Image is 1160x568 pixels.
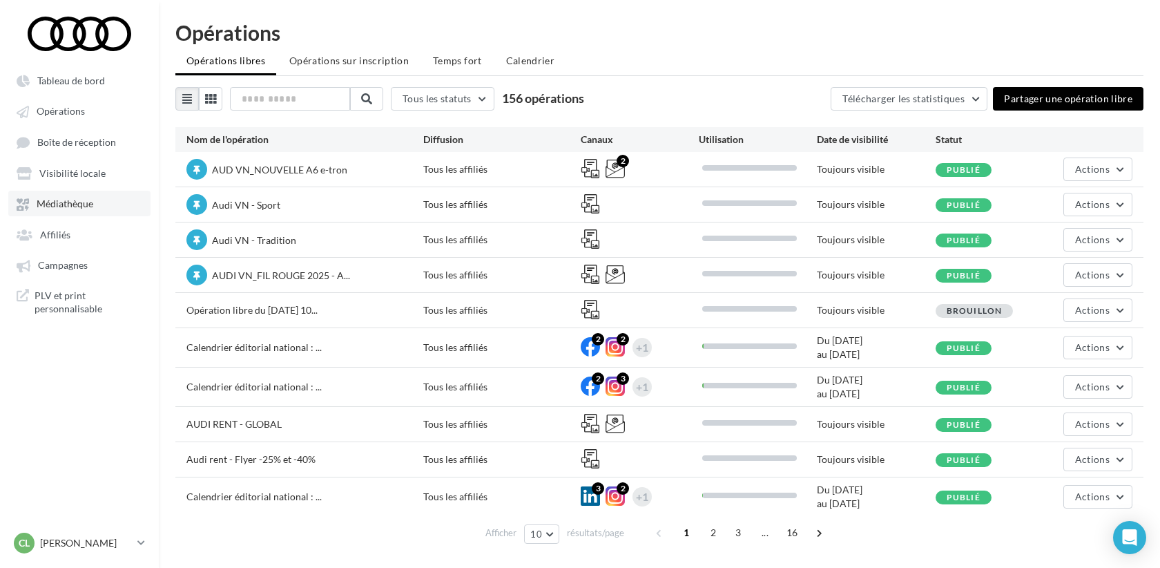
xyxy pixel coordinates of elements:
[40,536,132,550] p: [PERSON_NAME]
[1063,448,1132,471] button: Actions
[423,341,581,354] div: Tous les affiliés
[1113,521,1146,554] div: Open Intercom Messenger
[186,418,282,430] span: AUDI RENT - GLOBAL
[727,522,749,544] span: 3
[423,198,581,211] div: Tous les affiliés
[403,93,472,104] span: Tous les statuts
[35,289,142,316] span: PLV et print personnalisable
[530,529,542,540] span: 10
[817,303,935,317] div: Toujours visible
[1063,158,1132,181] button: Actions
[817,233,935,247] div: Toujours visible
[423,453,581,466] div: Tous les affiliés
[675,522,697,544] span: 1
[524,524,559,544] button: 10
[617,372,629,385] div: 3
[947,235,980,245] span: Publié
[423,268,581,282] div: Tous les affiliés
[617,155,629,167] div: 2
[947,343,980,353] span: Publié
[212,269,350,281] span: AUDI VN_FIL ROUGE 2025 - A...
[1075,341,1110,353] span: Actions
[1063,336,1132,359] button: Actions
[617,482,629,495] div: 2
[947,305,1003,316] span: Brouillon
[19,536,30,550] span: Cl
[186,453,316,465] span: Audi rent - Flyer -25% et -40%
[817,133,935,146] div: Date de visibilité
[842,93,965,104] span: Télécharger les statistiques
[186,381,322,392] span: Calendrier éditorial national : ...
[423,133,581,146] div: Diffusion
[947,200,980,210] span: Publié
[8,252,151,277] a: Campagnes
[506,55,555,66] span: Calendrier
[831,87,987,111] button: Télécharger les statistiques
[1075,269,1110,281] span: Actions
[817,162,935,176] div: Toujours visible
[433,55,482,66] span: Temps fort
[8,98,151,123] a: Opérations
[699,133,817,146] div: Utilisation
[1075,198,1110,210] span: Actions
[186,491,322,502] span: Calendrier éditorial national : ...
[186,133,423,146] div: Nom de l'opération
[423,380,581,394] div: Tous les affiliés
[37,75,105,86] span: Tableau de bord
[391,87,494,111] button: Tous les statuts
[39,167,106,179] span: Visibilité locale
[289,55,409,66] span: Opérations sur inscription
[993,87,1143,111] button: Partager une opération libre
[502,91,584,106] span: 156 opérations
[636,338,648,357] div: +1
[947,419,980,430] span: Publié
[485,527,516,540] span: Afficher
[1075,453,1110,465] span: Actions
[1063,375,1132,399] button: Actions
[1063,299,1132,322] button: Actions
[8,222,151,247] a: Affiliés
[567,527,624,540] span: résultats/page
[212,234,296,246] span: Audi VN - Tradition
[1075,163,1110,175] span: Actions
[8,160,151,185] a: Visibilité locale
[581,133,699,146] div: Canaux
[37,136,116,148] span: Boîte de réception
[1063,263,1132,287] button: Actions
[947,492,980,502] span: Publié
[702,522,724,544] span: 2
[40,229,70,240] span: Affiliés
[8,191,151,216] a: Médiathèque
[817,198,935,211] div: Toujours visible
[186,341,322,353] span: Calendrier éditorial national : ...
[592,333,604,345] div: 2
[212,164,347,176] span: AUD VN_NOUVELLE A6 e-tron
[817,268,935,282] div: Toujours visible
[781,522,804,544] span: 16
[38,260,88,272] span: Campagnes
[423,490,581,504] div: Tous les affiliés
[636,487,648,507] div: +1
[636,377,648,397] div: +1
[423,417,581,431] div: Tous les affiliés
[1063,193,1132,216] button: Actions
[1075,234,1110,245] span: Actions
[423,303,581,317] div: Tous les affiliés
[817,483,935,511] div: Du [DATE] au [DATE]
[947,455,980,465] span: Publié
[817,334,935,361] div: Du [DATE] au [DATE]
[8,283,151,321] a: PLV et print personnalisable
[592,372,604,385] div: 2
[1063,413,1132,436] button: Actions
[1075,304,1110,316] span: Actions
[11,530,148,556] a: Cl [PERSON_NAME]
[947,382,980,392] span: Publié
[754,522,776,544] span: ...
[8,68,151,93] a: Tableau de bord
[212,199,280,211] span: Audi VN - Sport
[947,164,980,175] span: Publié
[1075,418,1110,430] span: Actions
[1075,491,1110,502] span: Actions
[8,129,151,155] a: Boîte de réception
[817,417,935,431] div: Toujours visible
